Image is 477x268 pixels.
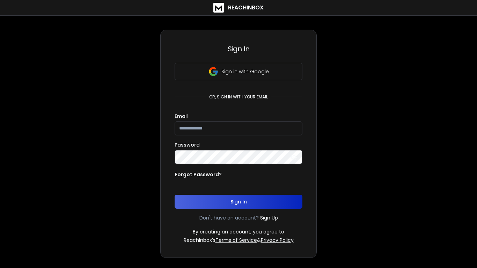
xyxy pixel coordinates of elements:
p: Sign in with Google [221,68,269,75]
p: ReachInbox's & [184,237,294,244]
img: logo [213,3,224,13]
p: Forgot Password? [175,171,222,178]
p: Don't have an account? [199,214,259,221]
button: Sign in with Google [175,63,302,80]
button: Sign In [175,195,302,209]
a: ReachInbox [213,3,264,13]
h3: Sign In [175,44,302,54]
label: Email [175,114,188,119]
a: Terms of Service [215,237,257,244]
h1: ReachInbox [228,3,264,12]
p: or, sign in with your email [206,94,271,100]
a: Sign Up [260,214,278,221]
label: Password [175,142,200,147]
p: By creating an account, you agree to [193,228,284,235]
a: Privacy Policy [261,237,294,244]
